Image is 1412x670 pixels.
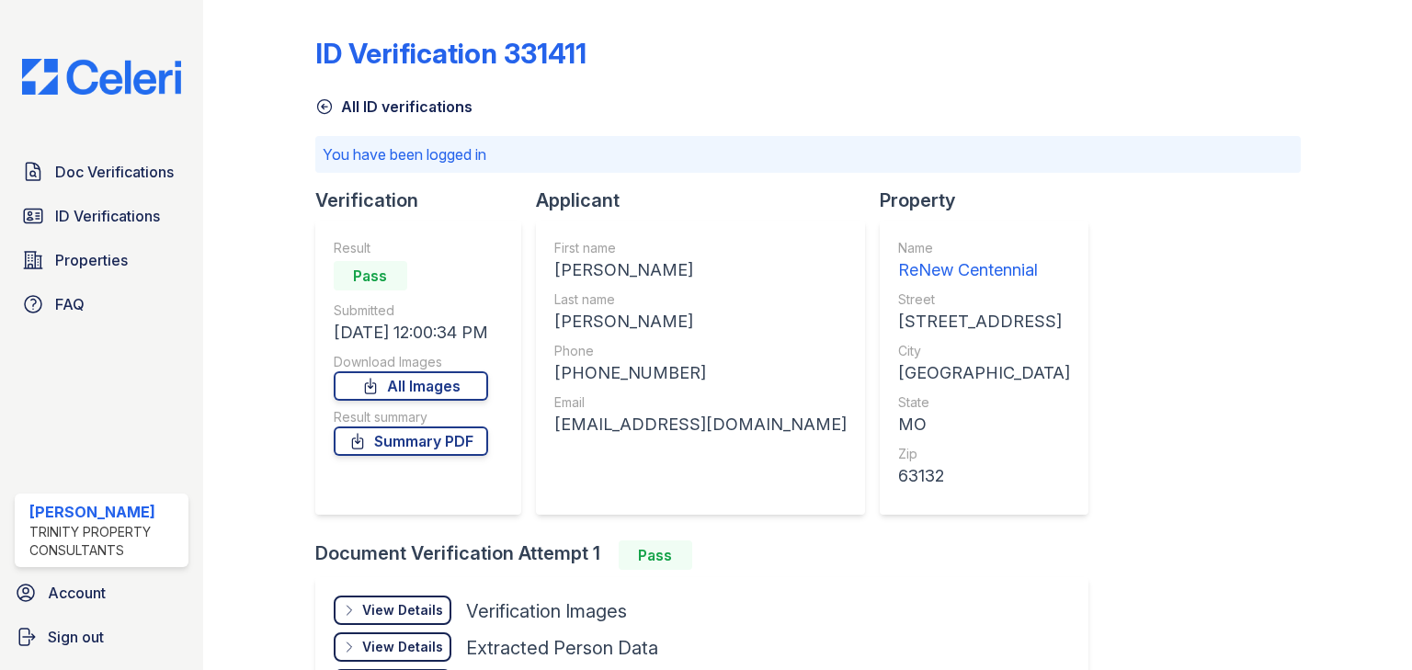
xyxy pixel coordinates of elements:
[55,249,128,271] span: Properties
[55,161,174,183] span: Doc Verifications
[898,360,1070,386] div: [GEOGRAPHIC_DATA]
[554,257,847,283] div: [PERSON_NAME]
[898,257,1070,283] div: ReNew Centennial
[29,523,181,560] div: Trinity Property Consultants
[554,342,847,360] div: Phone
[15,286,188,323] a: FAQ
[362,601,443,619] div: View Details
[898,239,1070,283] a: Name ReNew Centennial
[29,501,181,523] div: [PERSON_NAME]
[898,342,1070,360] div: City
[315,540,1103,570] div: Document Verification Attempt 1
[362,638,443,656] div: View Details
[55,205,160,227] span: ID Verifications
[334,320,488,346] div: [DATE] 12:00:34 PM
[315,187,536,213] div: Verification
[466,598,627,624] div: Verification Images
[536,187,880,213] div: Applicant
[554,290,847,309] div: Last name
[323,143,1293,165] p: You have been logged in
[554,393,847,412] div: Email
[315,37,586,70] div: ID Verification 331411
[554,412,847,437] div: [EMAIL_ADDRESS][DOMAIN_NAME]
[315,96,473,118] a: All ID verifications
[334,408,488,426] div: Result summary
[7,59,196,95] img: CE_Logo_Blue-a8612792a0a2168367f1c8372b55b34899dd931a85d93a1a3d3e32e68fde9ad4.png
[619,540,692,570] div: Pass
[48,626,104,648] span: Sign out
[334,301,488,320] div: Submitted
[554,360,847,386] div: [PHONE_NUMBER]
[334,426,488,456] a: Summary PDF
[898,393,1070,412] div: State
[15,242,188,278] a: Properties
[7,619,196,655] a: Sign out
[554,309,847,335] div: [PERSON_NAME]
[7,574,196,611] a: Account
[898,239,1070,257] div: Name
[554,239,847,257] div: First name
[334,353,488,371] div: Download Images
[15,198,188,234] a: ID Verifications
[334,239,488,257] div: Result
[898,445,1070,463] div: Zip
[48,582,106,604] span: Account
[55,293,85,315] span: FAQ
[334,371,488,401] a: All Images
[880,187,1103,213] div: Property
[898,290,1070,309] div: Street
[334,261,407,290] div: Pass
[898,309,1070,335] div: [STREET_ADDRESS]
[466,635,658,661] div: Extracted Person Data
[898,463,1070,489] div: 63132
[15,153,188,190] a: Doc Verifications
[898,412,1070,437] div: MO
